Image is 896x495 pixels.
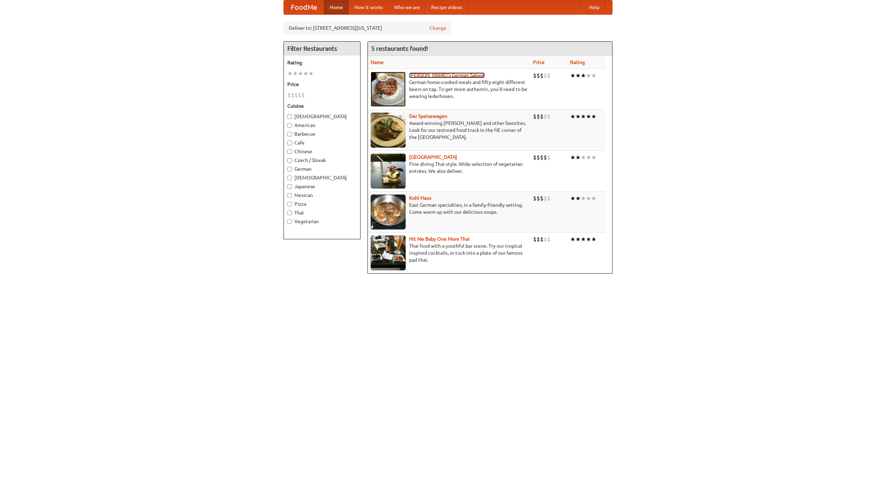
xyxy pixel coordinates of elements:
input: [DEMOGRAPHIC_DATA] [287,114,292,119]
li: $ [547,235,551,243]
input: American [287,123,292,128]
label: American [287,122,357,129]
li: $ [294,91,298,99]
label: Mexican [287,192,357,199]
li: ★ [575,72,581,79]
input: [DEMOGRAPHIC_DATA] [287,176,292,180]
a: How it works [349,0,388,14]
label: Czech / Slovak [287,157,357,164]
li: ★ [575,195,581,202]
input: Mexican [287,193,292,198]
li: ★ [575,154,581,161]
input: Japanese [287,184,292,189]
input: Czech / Slovak [287,158,292,163]
h5: Price [287,81,357,88]
a: Who we are [388,0,426,14]
li: $ [537,113,540,120]
a: Der Speisewagen [409,113,447,119]
li: ★ [298,70,303,77]
h5: Rating [287,59,357,66]
img: kohlhaus.jpg [371,195,406,229]
li: $ [544,154,547,161]
li: $ [540,72,544,79]
label: Pizza [287,200,357,207]
a: Kohl Haus [409,195,431,201]
p: Thai food with a youthful bar scene. Try our tropical inspired cocktails, or tuck into a plate of... [371,242,527,263]
li: ★ [581,72,586,79]
div: Deliver to: [STREET_ADDRESS][US_STATE] [283,22,451,34]
li: ★ [581,195,586,202]
li: $ [537,195,540,202]
b: Hit Me Baby One More Thai [409,236,470,242]
li: ★ [581,113,586,120]
a: [PERSON_NAME]'s German Saloon [409,72,485,78]
input: Thai [287,211,292,215]
img: esthers.jpg [371,72,406,107]
li: ★ [303,70,308,77]
input: Pizza [287,202,292,206]
li: ★ [570,195,575,202]
label: German [287,165,357,172]
h4: Filter Restaurants [284,42,360,56]
li: $ [291,91,294,99]
li: $ [540,154,544,161]
label: Cafe [287,139,357,146]
li: ★ [575,113,581,120]
li: $ [533,235,537,243]
label: Barbecue [287,130,357,137]
p: German home-cooked meals and fifty-eight different beers on tap. To get more authentic, you'd nee... [371,79,527,100]
li: ★ [586,113,591,120]
li: $ [533,195,537,202]
input: Vegetarian [287,219,292,224]
li: $ [287,91,291,99]
li: ★ [581,235,586,243]
li: $ [547,113,551,120]
li: ★ [591,72,596,79]
a: Help [583,0,605,14]
li: $ [540,195,544,202]
li: $ [533,154,537,161]
li: ★ [591,154,596,161]
li: $ [298,91,301,99]
li: ★ [591,195,596,202]
input: German [287,167,292,171]
a: Price [533,59,545,65]
li: $ [537,235,540,243]
li: ★ [293,70,298,77]
a: FoodMe [284,0,324,14]
li: $ [544,195,547,202]
input: Cafe [287,141,292,145]
li: ★ [570,72,575,79]
li: ★ [570,113,575,120]
li: $ [301,91,305,99]
label: Vegetarian [287,218,357,225]
li: ★ [570,235,575,243]
label: Chinese [287,148,357,155]
li: $ [537,72,540,79]
p: East German specialties, in a family-friendly setting. Come warm up with our delicious soups. [371,201,527,215]
li: ★ [586,235,591,243]
li: $ [533,113,537,120]
a: [GEOGRAPHIC_DATA] [409,154,457,160]
label: Thai [287,209,357,216]
img: speisewagen.jpg [371,113,406,148]
h5: Cuisine [287,102,357,109]
label: [DEMOGRAPHIC_DATA] [287,113,357,120]
a: Change [429,24,446,31]
li: ★ [591,235,596,243]
li: $ [537,154,540,161]
li: ★ [570,154,575,161]
li: $ [544,113,547,120]
li: ★ [586,195,591,202]
li: ★ [586,72,591,79]
input: Chinese [287,149,292,154]
a: Rating [570,59,585,65]
p: Award-winning [PERSON_NAME] and other favorites. Look for our restored food truck in the NE corne... [371,120,527,141]
li: ★ [575,235,581,243]
li: ★ [581,154,586,161]
li: $ [547,154,551,161]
